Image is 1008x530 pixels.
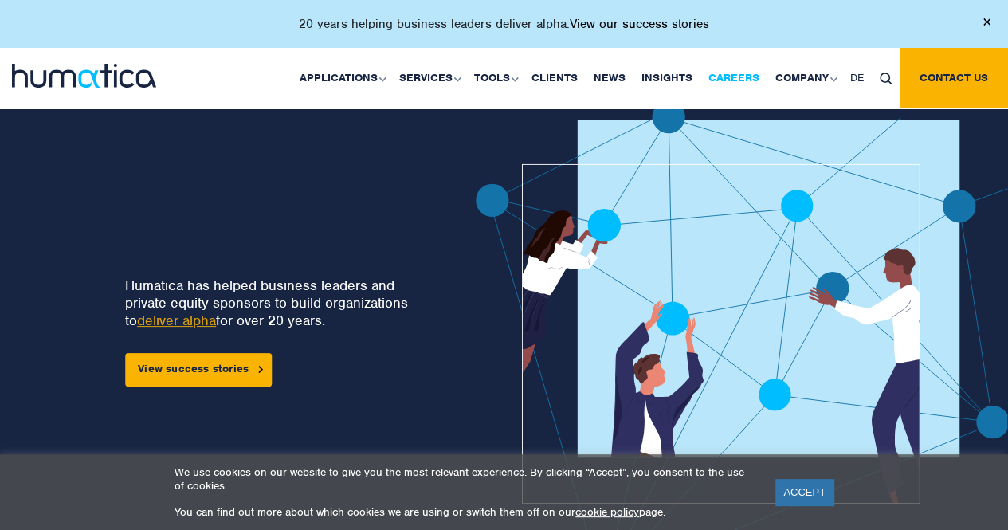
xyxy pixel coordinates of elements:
a: Tools [466,48,524,108]
a: ACCEPT [775,479,833,505]
p: We use cookies on our website to give you the most relevant experience. By clicking “Accept”, you... [175,465,755,493]
a: Clients [524,48,586,108]
img: logo [12,64,156,88]
a: Insights [633,48,700,108]
a: cookie policy [575,505,639,519]
a: Company [767,48,842,108]
a: Services [391,48,466,108]
a: DE [842,48,872,108]
p: You can find out more about which cookies we are using or switch them off on our page. [175,505,755,519]
img: arrowicon [258,366,263,373]
span: DE [850,71,864,84]
a: View our success stories [570,16,709,32]
a: Applications [292,48,391,108]
a: Contact us [900,48,1008,108]
a: View success stories [125,353,272,387]
p: 20 years helping business leaders deliver alpha. [299,16,709,32]
a: Careers [700,48,767,108]
p: Humatica has helped business leaders and private equity sponsors to build organizations to for ov... [125,277,418,329]
a: deliver alpha [137,312,216,329]
img: search_icon [880,73,892,84]
a: News [586,48,633,108]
